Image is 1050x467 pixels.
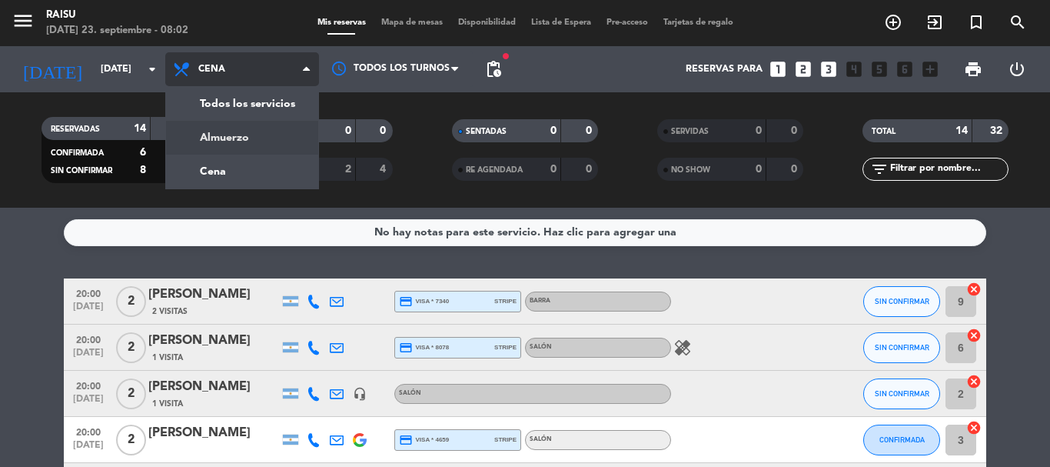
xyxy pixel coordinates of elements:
[166,121,318,155] a: Almuerzo
[69,348,108,365] span: [DATE]
[819,59,839,79] i: looks_3
[345,125,351,136] strong: 0
[863,425,940,455] button: CONFIRMADA
[863,379,940,409] button: SIN CONFIRMAR
[955,125,968,136] strong: 14
[530,436,552,442] span: Salón
[166,155,318,188] a: Cena
[466,128,507,135] span: SENTADAS
[116,379,146,409] span: 2
[69,330,108,348] span: 20:00
[966,328,982,343] i: cancel
[966,420,982,435] i: cancel
[966,282,982,297] i: cancel
[51,167,112,175] span: SIN CONFIRMAR
[791,164,800,175] strong: 0
[1008,13,1027,32] i: search
[671,128,709,135] span: SERVIDAS
[793,59,813,79] i: looks_two
[863,286,940,317] button: SIN CONFIRMAR
[501,52,510,61] span: fiber_manual_record
[380,164,389,175] strong: 4
[51,149,104,157] span: CONFIRMADA
[399,433,449,447] span: visa * 4659
[140,147,146,158] strong: 6
[872,128,895,135] span: TOTAL
[964,60,982,78] span: print
[140,165,146,175] strong: 8
[353,433,367,447] img: google-logo.png
[450,18,523,27] span: Disponibilidad
[143,60,161,78] i: arrow_drop_down
[686,64,763,75] span: Reservas para
[69,302,108,319] span: [DATE]
[198,64,225,75] span: Cena
[399,341,413,355] i: credit_card
[399,295,413,309] i: credit_card
[116,286,146,317] span: 2
[380,125,389,136] strong: 0
[466,166,523,174] span: RE AGENDADA
[46,23,188,38] div: [DATE] 23. septiembre - 08:02
[920,59,940,79] i: add_box
[879,435,925,444] span: CONFIRMADA
[399,433,413,447] i: credit_card
[484,60,503,78] span: pending_actions
[116,332,146,363] span: 2
[791,125,800,136] strong: 0
[134,123,146,134] strong: 14
[46,8,188,23] div: Raisu
[148,423,279,443] div: [PERSON_NAME]
[756,125,762,136] strong: 0
[12,9,35,32] i: menu
[875,343,929,352] span: SIN CONFIRMAR
[990,125,1005,136] strong: 32
[374,18,450,27] span: Mapa de mesas
[895,59,915,79] i: looks_6
[494,435,517,445] span: stripe
[673,339,692,357] i: healing
[116,425,146,455] span: 2
[399,341,449,355] span: visa * 8078
[69,394,108,412] span: [DATE]
[889,161,1008,178] input: Filtrar por nombre...
[148,331,279,351] div: [PERSON_NAME]
[869,59,889,79] i: looks_5
[586,125,595,136] strong: 0
[399,390,421,396] span: Salón
[586,164,595,175] strong: 0
[1008,60,1026,78] i: power_settings_new
[870,160,889,178] i: filter_list
[523,18,599,27] span: Lista de Espera
[995,46,1038,92] div: LOG OUT
[148,285,279,305] div: [PERSON_NAME]
[875,297,929,305] span: SIN CONFIRMAR
[884,13,902,32] i: add_circle_outline
[69,422,108,440] span: 20:00
[494,342,517,352] span: stripe
[399,295,449,309] span: visa * 7340
[152,352,183,364] span: 1 Visita
[310,18,374,27] span: Mis reservas
[967,13,985,32] i: turned_in_not
[152,398,183,410] span: 1 Visita
[12,52,93,86] i: [DATE]
[69,440,108,458] span: [DATE]
[152,305,188,318] span: 2 Visitas
[875,389,929,398] span: SIN CONFIRMAR
[69,284,108,302] span: 20:00
[345,164,351,175] strong: 2
[550,125,557,136] strong: 0
[966,374,982,389] i: cancel
[166,87,318,121] a: Todos los servicios
[925,13,944,32] i: exit_to_app
[12,9,35,38] button: menu
[530,344,552,350] span: Salón
[530,298,550,304] span: Barra
[494,296,517,306] span: stripe
[69,376,108,394] span: 20:00
[550,164,557,175] strong: 0
[768,59,788,79] i: looks_one
[353,387,367,401] i: headset_mic
[844,59,864,79] i: looks_4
